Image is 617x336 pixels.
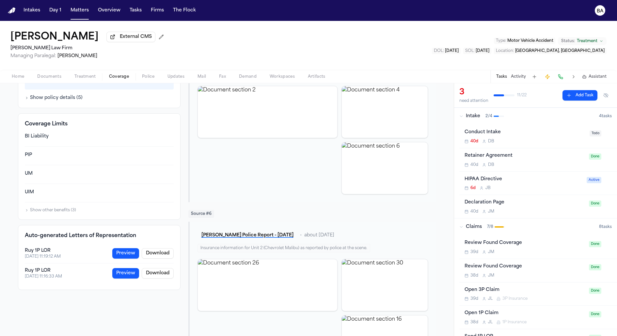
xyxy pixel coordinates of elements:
button: Edit matter name [10,31,99,43]
span: 39d [470,249,478,255]
div: Ruy 1P LOR [25,248,61,254]
span: Done [589,153,601,160]
span: Done [589,288,601,294]
button: External CMS [106,32,155,42]
span: 1P Insurance [502,320,527,325]
h1: [PERSON_NAME] [10,31,99,43]
h4: Coverage Limits [25,120,174,128]
button: Tasks [127,5,144,16]
span: 38d [470,273,478,278]
span: [GEOGRAPHIC_DATA], [GEOGRAPHIC_DATA] [515,49,605,53]
span: 6d [470,185,476,191]
button: Preview Ruy 1P LOR [112,268,139,279]
span: Done [589,241,601,247]
span: Home [12,74,24,79]
button: Edit SOL: 2027-08-28 [463,48,491,54]
span: about [DATE] [304,232,334,239]
button: Add Task [530,72,539,81]
span: 38d [470,320,478,325]
span: Treatment [577,39,597,44]
div: BI Liability [25,133,174,140]
button: Preview Ruy 1P LOR [112,248,139,259]
button: Edit DOL: 2025-08-28 [432,48,461,54]
span: [DATE] [445,49,459,53]
span: Workspaces [270,74,295,79]
div: Review Found Coverage [465,263,585,270]
span: Managing Paralegal: [10,54,56,58]
div: Open task: HIPAA Directive [459,172,617,195]
img: Document section 2 [198,86,337,138]
img: Document section 26 [198,259,337,311]
span: External CMS [120,34,152,40]
span: 11 / 22 [517,93,527,98]
span: Active [587,177,601,183]
span: 40d [470,139,478,144]
span: Documents [37,74,61,79]
span: Motor Vehicle Accident [507,39,553,43]
span: J L [488,296,493,301]
div: Insurance information for Unit 2 (Chevrolet Malibu) as reported by police at the scene. [198,244,370,252]
div: View document section 4 [341,86,428,138]
button: Download Ruy 1P LOR [142,268,174,279]
button: Download Ruy 1P LOR [142,248,174,259]
button: Tasks [496,74,507,79]
div: Open 1P Claim [465,310,585,317]
span: Claims [466,224,482,230]
span: [DATE] [476,49,489,53]
span: Done [589,264,601,270]
button: Show policy details (5) [25,95,83,101]
span: [PERSON_NAME] [57,54,97,58]
div: Open task: Open 3P Claim [459,282,617,306]
span: • [300,232,302,239]
button: Change status from Treatment [558,37,607,45]
div: 3 [459,87,488,98]
div: View document section 6 [341,142,428,194]
span: Fax [219,74,226,79]
span: Treatment [74,74,96,79]
span: 40d [470,162,478,168]
button: Hide completed tasks (⌘⇧H) [600,90,612,101]
img: Document section 30 [342,259,428,311]
span: 39d [470,296,478,301]
span: DOL : [434,49,444,53]
div: View document section 30 [341,259,428,311]
button: [PERSON_NAME] Police Report - [DATE] [198,230,297,241]
a: The Flock [170,5,198,16]
span: J B [485,185,491,191]
span: Updates [167,74,184,79]
div: Open task: Declaration Page [459,195,617,218]
span: 4 task s [599,114,612,119]
span: Coverage [109,74,129,79]
a: Home [8,8,16,14]
span: J M [488,209,494,214]
span: D B [488,139,494,144]
span: D B [488,162,494,168]
div: Declaration Page [465,199,585,206]
h2: [PERSON_NAME] Law Firm [10,44,166,52]
button: Activity [511,74,526,79]
div: Open task: Open 1P Claim [459,306,617,329]
span: Police [142,74,154,79]
span: Assistant [589,74,607,79]
div: Open task: Retainer Agreement [459,148,617,172]
span: Location : [496,49,514,53]
div: Generated at [25,254,61,259]
div: Open task: Review Found Coverage [459,259,617,282]
button: Overview [95,5,123,16]
img: Finch Logo [8,8,16,14]
button: Matters [68,5,91,16]
button: Edit Location: Temple, TX [494,48,607,54]
a: Intakes [21,5,43,16]
div: PIP [25,152,174,158]
button: Intake2/44tasks [454,108,617,125]
button: Show other benefits (3) [25,208,76,213]
div: Ruy 1P LOR [25,267,62,274]
span: Mail [198,74,206,79]
a: Day 1 [47,5,64,16]
div: UIM [25,189,174,196]
span: Artifacts [308,74,325,79]
button: Add Task [562,90,597,101]
a: Firms [148,5,166,16]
